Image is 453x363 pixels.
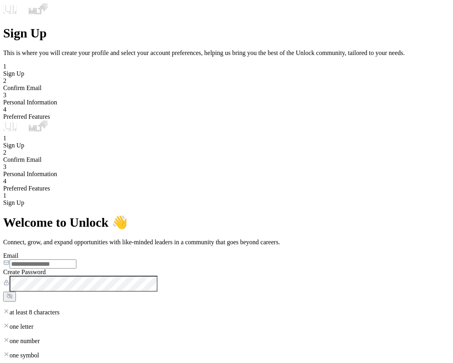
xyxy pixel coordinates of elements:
[3,92,450,99] div: 3
[3,113,450,120] div: Preferred Features
[3,308,450,316] p: at least 8 characters
[3,84,450,92] div: Confirm Email
[3,156,450,163] div: Confirm Email
[3,269,46,275] label: Create Password
[3,3,48,16] img: Logo
[3,252,18,259] label: Email
[3,171,450,178] div: Personal Information
[3,106,450,113] div: 4
[3,239,450,246] p: Connect, grow, and expand opportunities with like-minded leaders in a community that goes beyond ...
[3,351,450,359] p: one symbol
[3,99,450,106] div: Personal Information
[3,192,450,199] div: 1
[3,199,450,206] div: Sign Up
[3,120,48,133] img: Logo
[3,149,450,156] div: 2
[3,178,450,185] div: 4
[3,185,450,192] div: Preferred Features
[3,142,450,149] div: Sign Up
[3,322,450,330] p: one letter
[3,215,450,230] h1: Welcome to Unlock 👋
[3,77,450,84] div: 2
[3,63,450,70] div: 1
[3,292,16,302] button: Show/hide password
[3,337,450,345] p: one number
[3,163,450,171] div: 3
[3,49,450,57] p: This is where you will create your profile and select your account preferences, helping us bring ...
[3,26,450,41] h1: Sign Up
[3,135,450,142] div: 1
[3,70,450,77] div: Sign Up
